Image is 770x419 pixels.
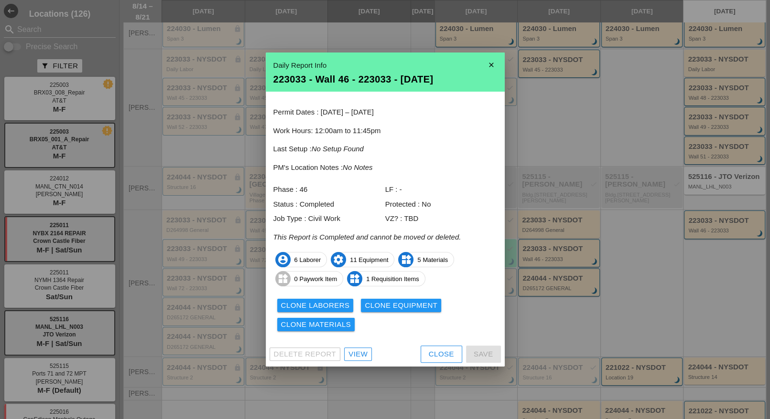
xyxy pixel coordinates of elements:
[273,213,385,224] div: Job Type : Civil Work
[385,184,497,195] div: LF : -
[273,126,497,136] p: Work Hours: 12:00am to 11:45pm
[421,346,462,363] button: Close
[347,271,425,286] span: 1 Requisition Items
[273,60,497,71] div: Daily Report Info
[385,213,497,224] div: VZ? : TBD
[347,271,362,286] i: widgets
[273,107,497,118] p: Permit Dates : [DATE] – [DATE]
[273,74,497,84] div: 223033 - Wall 46 - 223033 - [DATE]
[273,162,497,173] p: PM's Location Notes :
[281,300,350,311] div: Clone Laborers
[331,252,346,267] i: settings
[281,319,351,330] div: Clone Materials
[273,144,497,155] p: Last Setup :
[385,199,497,210] div: Protected : No
[398,252,413,267] i: widgets
[275,271,291,286] i: widgets
[399,252,454,267] span: 5 Materials
[348,349,368,360] div: View
[275,252,291,267] i: account_circle
[273,184,385,195] div: Phase : 46
[273,199,385,210] div: Status : Completed
[343,163,373,171] i: No Notes
[276,271,343,286] span: 0 Paywork Item
[429,349,454,360] div: Close
[482,55,501,74] i: close
[277,299,354,312] button: Clone Laborers
[331,252,394,267] span: 11 Equipment
[276,252,327,267] span: 6 Laborer
[344,347,372,361] a: View
[361,299,441,312] button: Clone Equipment
[365,300,437,311] div: Clone Equipment
[312,145,364,153] i: No Setup Found
[277,318,355,331] button: Clone Materials
[273,233,461,241] i: This Report is Completed and cannot be moved or deleted.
